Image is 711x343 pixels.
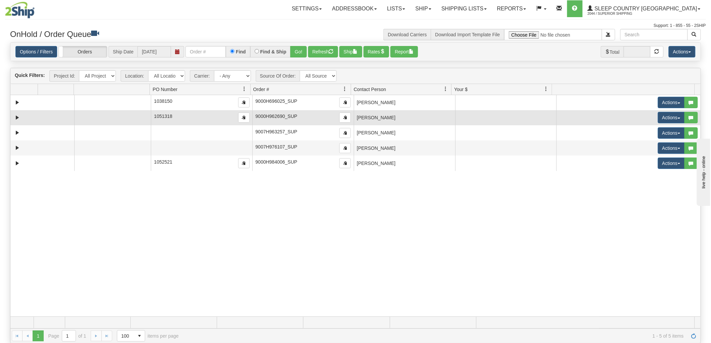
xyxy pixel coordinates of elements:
td: [PERSON_NAME] [354,156,455,171]
td: [PERSON_NAME] [354,95,455,110]
span: Location: [121,70,148,82]
img: logo2044.jpg [5,2,35,18]
a: Expand [13,98,22,107]
a: Expand [13,144,22,152]
label: Quick Filters: [15,72,45,79]
button: Actions [669,46,696,57]
button: Copy to clipboard [339,143,351,153]
button: Refresh [308,46,338,57]
button: Actions [658,112,685,123]
button: Copy to clipboard [339,97,351,108]
span: Source Of Order: [256,70,300,82]
div: grid toolbar [10,68,701,84]
button: Ship [339,46,362,57]
input: Import [504,29,602,40]
span: Your $ [454,86,468,93]
a: Download Carriers [388,32,427,37]
span: Project Id: [49,70,79,82]
span: Order # [253,86,269,93]
a: Options / Filters [15,46,57,57]
button: Go! [290,46,307,57]
button: Copy to clipboard [339,128,351,138]
button: Actions [658,158,685,169]
h3: OnHold / Order Queue [10,29,350,39]
button: Copy to clipboard [339,113,351,123]
span: 1051318 [154,114,173,119]
button: Actions [658,127,685,139]
span: Total [601,46,624,57]
span: Page sizes drop down [117,330,145,342]
a: Lists [382,0,410,17]
span: 9000H984006_SUP [255,159,297,165]
a: Shipping lists [436,0,492,17]
span: 1 - 5 of 5 items [188,333,684,339]
button: Actions [658,97,685,108]
a: Your $ filter column settings [540,83,552,95]
button: Report [390,46,418,57]
button: Copy to clipboard [238,113,250,123]
a: Order # filter column settings [339,83,351,95]
span: 1052521 [154,159,173,165]
a: Sleep Country [GEOGRAPHIC_DATA] 2044 / Superior Shipping [583,0,706,17]
button: Copy to clipboard [238,158,250,168]
input: Page 1 [62,331,76,341]
span: Sleep Country [GEOGRAPHIC_DATA] [593,6,697,11]
a: Ship [410,0,436,17]
span: 2044 / Superior Shipping [588,10,638,17]
a: Addressbook [327,0,382,17]
a: Settings [287,0,327,17]
a: Reports [492,0,531,17]
input: Order # [185,46,226,57]
button: Actions [658,142,685,154]
span: Page 1 [33,331,43,341]
span: Carrier: [190,70,214,82]
td: [PERSON_NAME] [354,110,455,125]
div: Support: 1 - 855 - 55 - 2SHIP [5,23,706,29]
span: 9000H696025_SUP [255,98,297,104]
a: Expand [13,129,22,137]
iframe: chat widget [696,137,710,206]
label: Find & Ship [260,49,287,54]
span: Ship Date [109,46,137,57]
span: 9000H962690_SUP [255,114,297,119]
button: Rates [364,46,389,57]
a: PO Number filter column settings [239,83,250,95]
a: Expand [13,159,22,168]
input: Search [620,29,688,40]
span: Page of 1 [48,330,86,342]
span: PO Number [153,86,177,93]
div: live help - online [5,6,62,11]
a: Download Import Template File [435,32,500,37]
button: Copy to clipboard [339,158,351,168]
span: Contact Person [354,86,386,93]
a: Expand [13,114,22,122]
a: Refresh [688,331,699,341]
td: [PERSON_NAME] [354,140,455,156]
span: 1038150 [154,98,173,104]
button: Copy to clipboard [238,97,250,108]
label: Find [236,49,246,54]
span: items per page [117,330,179,342]
label: Orders [59,46,107,57]
span: 9007H976107_SUP [255,144,297,149]
a: Contact Person filter column settings [440,83,451,95]
span: 100 [121,333,130,339]
td: [PERSON_NAME] [354,125,455,140]
span: select [134,331,145,341]
button: Search [687,29,701,40]
span: 9007H963257_SUP [255,129,297,134]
